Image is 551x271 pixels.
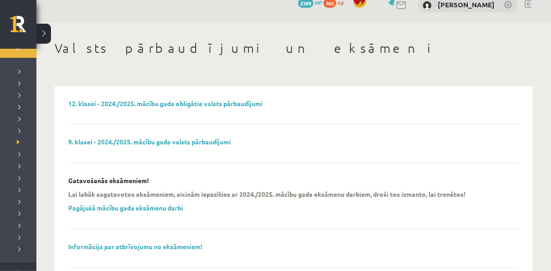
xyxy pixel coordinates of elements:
p: Lai labāk sagatavotos eksāmeniem, aicinām iepazīties ar 2024./2025. mācību gada eksāmenu darbiem,... [68,190,465,198]
a: 12. klasei - 2024./2025. mācību gada obligātie valsts pārbaudījumi [68,99,263,107]
p: Gatavošanās eksāmeniem! [68,177,149,184]
a: 9. klasei - 2024./2025. mācību gada valsts pārbaudījumi [68,138,231,146]
img: Jasmīne Davidova [423,1,432,10]
a: Informācija par atbrīvojumu no eksāmeniem! [68,242,202,251]
a: Pagājušā mācību gada eksāmenu darbi [68,204,183,212]
h1: Valsts pārbaudījumi un eksāmeni [55,41,533,56]
a: Rīgas 1. Tālmācības vidusskola [10,16,36,39]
